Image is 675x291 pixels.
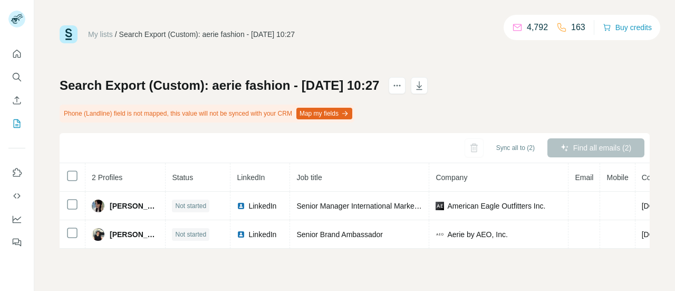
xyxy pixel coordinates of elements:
[119,29,295,40] div: Search Export (Custom): aerie fashion - [DATE] 10:27
[92,228,104,241] img: Avatar
[571,21,585,34] p: 163
[248,201,276,211] span: LinkedIn
[88,30,113,39] a: My lists
[8,91,25,110] button: Enrich CSV
[389,77,406,94] button: actions
[248,229,276,240] span: LinkedIn
[8,163,25,182] button: Use Surfe on LinkedIn
[8,186,25,205] button: Use Surfe API
[436,230,444,239] img: company-logo
[60,25,78,43] img: Surfe Logo
[175,201,206,211] span: Not started
[575,173,593,182] span: Email
[110,201,159,211] span: [PERSON_NAME]
[527,21,548,34] p: 4,792
[237,230,245,239] img: LinkedIn logo
[436,173,467,182] span: Company
[496,143,535,153] span: Sync all to (2)
[92,173,122,182] span: 2 Profiles
[92,200,104,212] img: Avatar
[296,173,322,182] span: Job title
[8,210,25,229] button: Dashboard
[115,29,117,40] li: /
[447,201,545,211] span: American Eagle Outfitters Inc.
[8,114,25,133] button: My lists
[172,173,193,182] span: Status
[237,173,265,182] span: LinkedIn
[296,202,426,210] span: Senior Manager International Marketing
[237,202,245,210] img: LinkedIn logo
[8,44,25,63] button: Quick start
[175,230,206,239] span: Not started
[606,173,628,182] span: Mobile
[489,140,542,156] button: Sync all to (2)
[603,20,652,35] button: Buy credits
[60,105,354,123] div: Phone (Landline) field is not mapped, this value will not be synced with your CRM
[8,68,25,87] button: Search
[110,229,159,240] span: [PERSON_NAME]
[60,77,379,94] h1: Search Export (Custom): aerie fashion - [DATE] 10:27
[447,229,507,240] span: Aerie by AEO, Inc.
[8,233,25,252] button: Feedback
[296,230,382,239] span: Senior Brand Ambassador
[296,108,352,119] button: Map my fields
[436,202,444,210] img: company-logo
